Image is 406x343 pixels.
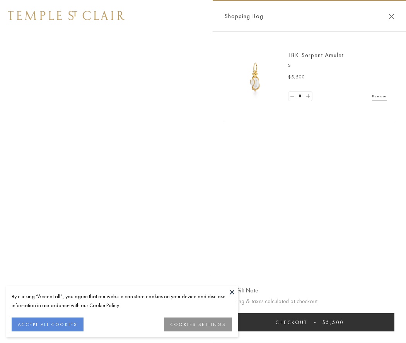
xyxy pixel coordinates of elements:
[224,313,394,331] button: Checkout $5,500
[288,62,387,70] p: S
[224,297,394,306] p: Shipping & taxes calculated at checkout
[372,92,387,100] a: Remove
[224,11,263,21] span: Shopping Bag
[164,318,232,331] button: COOKIES SETTINGS
[232,54,278,100] img: P51836-E11SERPPV
[322,319,344,326] span: $5,500
[389,14,394,19] button: Close Shopping Bag
[275,319,307,326] span: Checkout
[12,292,232,310] div: By clicking “Accept all”, you agree that our website can store cookies on your device and disclos...
[224,286,258,295] button: Add Gift Note
[288,73,305,81] span: $5,500
[288,92,296,101] a: Set quantity to 0
[12,318,84,331] button: ACCEPT ALL COOKIES
[8,11,125,20] img: Temple St. Clair
[304,92,312,101] a: Set quantity to 2
[288,51,344,59] a: 18K Serpent Amulet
